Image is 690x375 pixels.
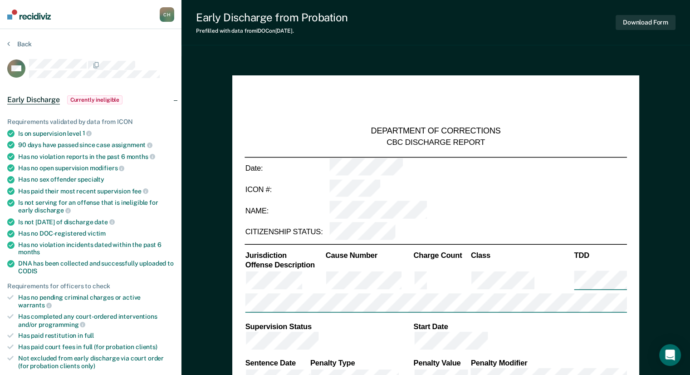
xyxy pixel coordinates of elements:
span: full [84,332,94,339]
div: Has paid restitution in [18,332,174,340]
div: CBC DISCHARGE REPORT [387,137,485,147]
span: Early Discharge [7,95,60,104]
span: months [127,153,155,160]
th: Penalty Value [413,358,470,368]
div: Prefilled with data from IDOC on [DATE] . [196,28,348,34]
span: 1 [83,129,92,137]
th: Start Date [413,321,627,331]
button: CH [160,7,174,22]
div: DEPARTMENT OF CORRECTIONS [371,126,501,137]
th: Offense Description [245,260,325,270]
span: discharge [34,207,71,214]
div: Has no sex offender [18,176,174,183]
th: Charge Count [413,250,470,260]
div: Open Intercom Messenger [659,344,681,366]
div: Is not serving for an offense that is ineligible for early [18,199,174,214]
span: only) [81,362,95,370]
div: Requirements for officers to check [7,282,174,290]
div: Is on supervision level [18,129,174,138]
span: date [94,218,114,226]
th: Penalty Modifier [470,358,627,368]
span: clients) [136,343,157,350]
div: Requirements validated by data from ICON [7,118,174,126]
td: ICON #: [245,179,328,200]
div: 90 days have passed since case [18,141,174,149]
td: NAME: [245,200,328,222]
div: Has paid court fees in full (for probation [18,343,174,351]
div: Has no violation reports in the past 6 [18,153,174,161]
span: Currently ineligible [67,95,123,104]
button: Back [7,40,32,48]
span: months [18,248,40,256]
div: Has no pending criminal charges or active [18,294,174,309]
div: Has no open supervision [18,164,174,172]
div: C H [160,7,174,22]
div: DNA has been collected and successfully uploaded to [18,260,174,275]
span: assignment [112,141,152,148]
td: Date: [245,157,328,179]
div: Is not [DATE] of discharge [18,218,174,226]
td: CITIZENSHIP STATUS: [245,222,328,243]
div: Not excluded from early discharge via court order (for probation clients [18,355,174,370]
div: Has completed any court-ordered interventions and/or [18,313,174,328]
th: Cause Number [325,250,413,260]
div: Has no DOC-registered [18,230,174,237]
th: TDD [573,250,627,260]
span: victim [88,230,106,237]
th: Class [470,250,573,260]
th: Sentence Date [245,358,309,368]
span: programming [39,321,85,328]
img: Recidiviz [7,10,51,20]
span: specialty [78,176,104,183]
span: CODIS [18,267,37,275]
th: Supervision Status [245,321,413,331]
span: modifiers [90,164,125,172]
div: Has no violation incidents dated within the past 6 [18,241,174,257]
span: warrants [18,301,52,309]
div: Early Discharge from Probation [196,11,348,24]
button: Download Form [616,15,675,30]
span: fee [132,187,148,195]
div: Has paid their most recent supervision [18,187,174,195]
th: Penalty Type [310,358,413,368]
th: Jurisdiction [245,250,325,260]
